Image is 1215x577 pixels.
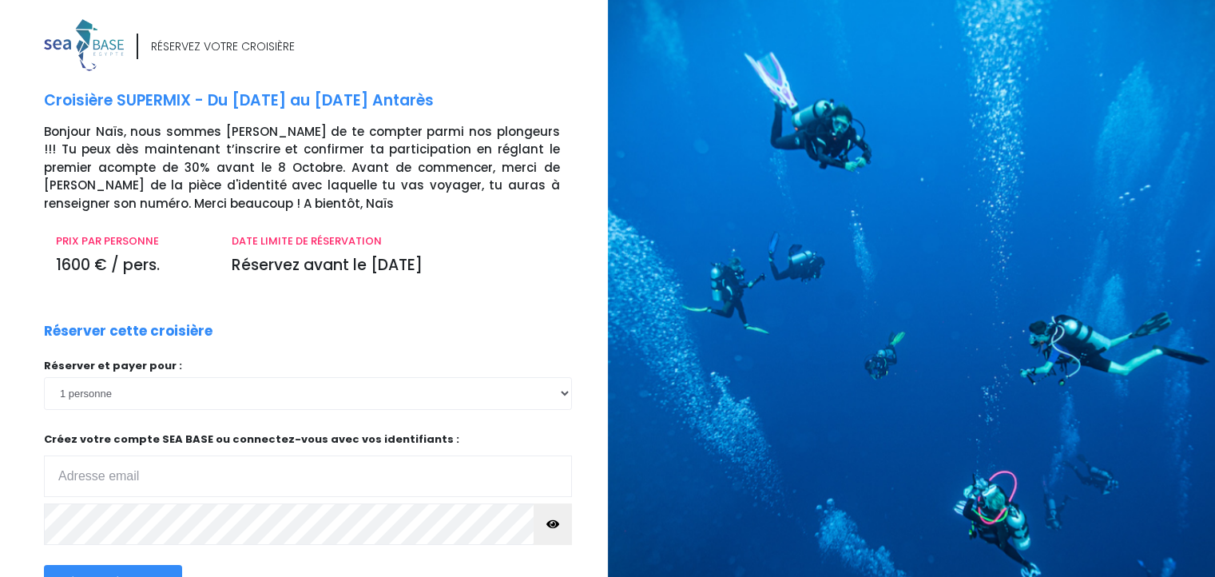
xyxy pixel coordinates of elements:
[151,38,295,55] div: RÉSERVEZ VOTRE CROISIÈRE
[44,123,596,213] p: Bonjour Naïs, nous sommes [PERSON_NAME] de te compter parmi nos plongeurs !!! Tu peux dès mainten...
[44,90,596,113] p: Croisière SUPERMIX - Du [DATE] au [DATE] Antarès
[56,233,208,249] p: PRIX PAR PERSONNE
[44,19,124,71] img: logo_color1.png
[44,456,572,497] input: Adresse email
[44,432,572,498] p: Créez votre compte SEA BASE ou connectez-vous avec vos identifiants :
[56,254,208,277] p: 1600 € / pers.
[232,254,559,277] p: Réservez avant le [DATE]
[44,358,572,374] p: Réserver et payer pour :
[44,321,212,342] p: Réserver cette croisière
[232,233,559,249] p: DATE LIMITE DE RÉSERVATION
